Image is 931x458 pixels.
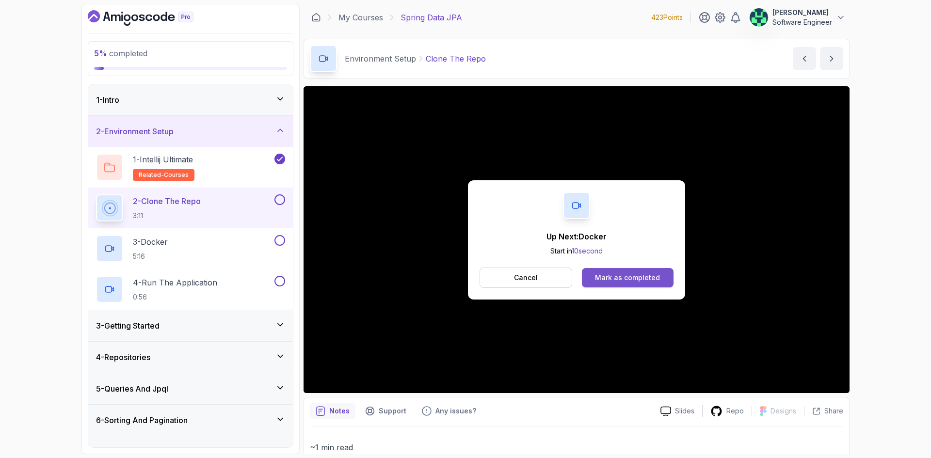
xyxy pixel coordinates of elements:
[820,47,843,70] button: next content
[133,154,193,165] p: 1 - Intellij Ultimate
[772,8,832,17] p: [PERSON_NAME]
[311,13,321,22] a: Dashboard
[435,406,476,416] p: Any issues?
[88,116,293,147] button: 2-Environment Setup
[94,48,147,58] span: completed
[726,406,744,416] p: Repo
[304,86,850,393] iframe: 1 - Clone The Repo
[133,292,217,302] p: 0:56
[770,406,796,416] p: Designs
[96,446,175,458] h3: 7 - 1 To 1 Relationships
[772,17,832,27] p: Software Engineer
[139,171,189,179] span: related-courses
[94,48,107,58] span: 5 %
[703,405,752,417] a: Repo
[329,406,350,416] p: Notes
[514,273,538,283] p: Cancel
[546,246,607,256] p: Start in
[824,406,843,416] p: Share
[96,94,119,106] h3: 1 - Intro
[96,194,285,221] button: 2-Clone The Repo3:11
[96,351,150,363] h3: 4 - Repositories
[359,403,412,419] button: Support button
[88,405,293,436] button: 6-Sorting And Pagination
[675,406,694,416] p: Slides
[96,126,174,137] h3: 2 - Environment Setup
[133,252,168,261] p: 5:16
[546,231,607,242] p: Up Next: Docker
[96,383,168,395] h3: 5 - Queries And Jpql
[749,8,846,27] button: user profile image[PERSON_NAME]Software Engineer
[133,277,217,288] p: 4 - Run The Application
[401,12,462,23] p: Spring Data JPA
[133,195,201,207] p: 2 - Clone The Repo
[88,342,293,373] button: 4-Repositories
[96,320,160,332] h3: 3 - Getting Started
[572,247,603,255] span: 10 second
[653,406,702,416] a: Slides
[133,211,201,221] p: 3:11
[310,403,355,419] button: notes button
[582,268,674,287] button: Mark as completed
[595,273,660,283] div: Mark as completed
[88,373,293,404] button: 5-Queries And Jpql
[96,235,285,262] button: 3-Docker5:16
[379,406,406,416] p: Support
[96,276,285,303] button: 4-Run The Application0:56
[96,154,285,181] button: 1-Intellij Ultimaterelated-courses
[96,414,188,426] h3: 6 - Sorting And Pagination
[133,236,168,248] p: 3 - Docker
[793,47,816,70] button: previous content
[345,53,416,64] p: Environment Setup
[651,13,683,22] p: 423 Points
[426,53,486,64] p: Clone The Repo
[88,310,293,341] button: 3-Getting Started
[480,268,572,288] button: Cancel
[750,8,768,27] img: user profile image
[338,12,383,23] a: My Courses
[804,406,843,416] button: Share
[416,403,482,419] button: Feedback button
[88,10,216,26] a: Dashboard
[88,84,293,115] button: 1-Intro
[310,441,843,454] p: ~1 min read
